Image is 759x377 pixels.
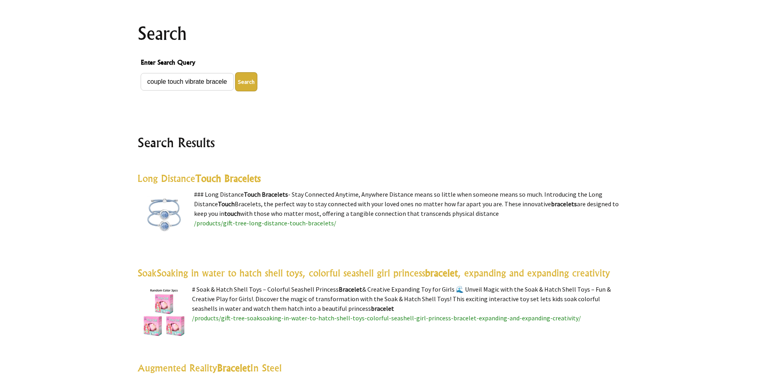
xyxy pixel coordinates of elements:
highlight: Bracelet [339,285,362,293]
highlight: Touch Bracelets [244,190,288,198]
highlight: bracelet [371,304,394,312]
highlight: Touch [218,200,235,208]
button: Enter Search Query [235,72,257,91]
h2: Search Results [137,133,622,152]
input: Enter Search Query [141,73,234,91]
a: /products/gift-tree-long-distance-touch-bracelets/ [194,219,336,227]
a: Long DistanceTouch Bracelets [137,172,261,184]
h1: Search [137,24,622,43]
highlight: Touch Bracelets [195,172,261,184]
img: Long Distance Touch Bracelets [137,189,190,242]
a: Augmented RealityBraceletIn Steel [137,362,282,374]
highlight: bracelet [425,267,458,279]
img: SoakSoaking in water to hatch shell toys, colorful seashell girl princess bracelet , expanding an... [137,284,188,337]
highlight: Bracelet [217,362,250,374]
a: /products/gift-tree-soaksoaking-in-water-to-hatch-shell-toys-colorful-seashell-girl-princess-brac... [192,314,581,322]
highlight: bracelets [551,200,577,208]
highlight: touch [224,209,240,217]
a: SoakSoaking in water to hatch shell toys, colorful seashell girl princessbracelet, expanding and ... [137,267,610,279]
span: Enter Search Query [141,57,619,69]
